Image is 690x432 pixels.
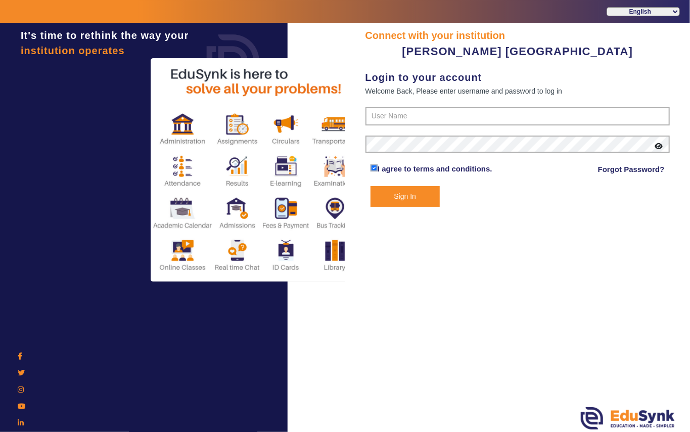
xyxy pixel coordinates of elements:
div: Welcome Back, Please enter username and password to log in [365,85,670,97]
img: edusynk.png [581,407,675,429]
a: Forgot Password? [598,163,665,176]
button: Sign In [371,186,440,207]
a: I agree to terms and conditions. [378,164,492,173]
div: Connect with your institution [365,28,670,43]
div: Login to your account [365,70,670,85]
div: [PERSON_NAME] [GEOGRAPHIC_DATA] [365,43,670,60]
span: institution operates [21,45,125,56]
input: User Name [365,107,670,125]
img: login2.png [151,58,363,282]
span: It's time to rethink the way your [21,30,189,41]
img: login.png [195,23,271,99]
